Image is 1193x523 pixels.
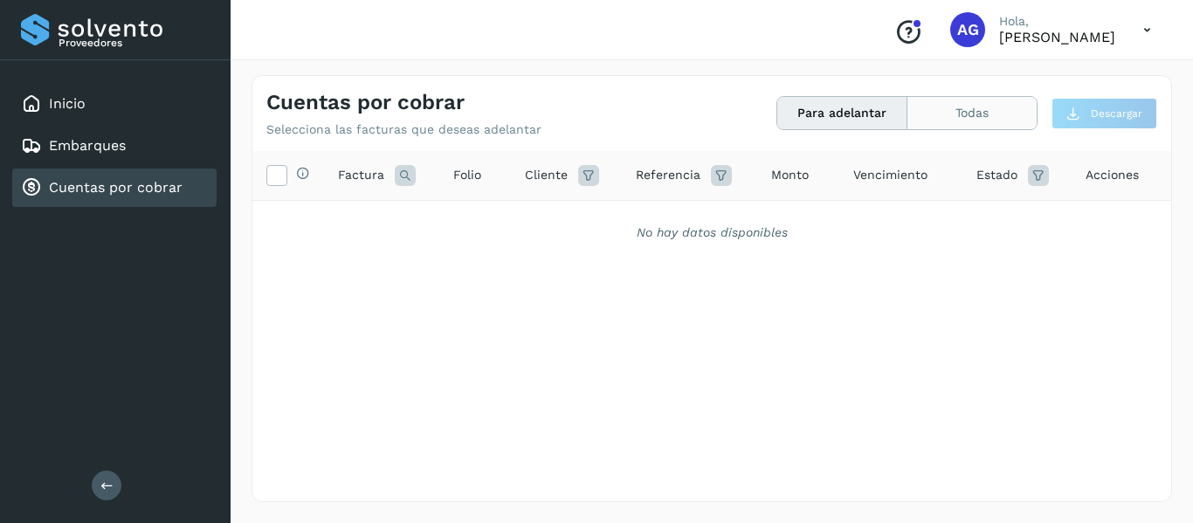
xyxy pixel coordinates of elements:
[266,122,541,137] p: Selecciona las facturas que deseas adelantar
[59,37,210,49] p: Proveedores
[525,166,568,184] span: Cliente
[49,137,126,154] a: Embarques
[636,166,700,184] span: Referencia
[266,90,465,115] h4: Cuentas por cobrar
[12,169,217,207] div: Cuentas por cobrar
[49,95,86,112] a: Inicio
[49,179,183,196] a: Cuentas por cobrar
[275,224,1148,242] div: No hay datos disponibles
[1086,166,1139,184] span: Acciones
[1091,106,1142,121] span: Descargar
[12,85,217,123] div: Inicio
[777,97,907,129] button: Para adelantar
[338,166,384,184] span: Factura
[853,166,928,184] span: Vencimiento
[453,166,481,184] span: Folio
[999,14,1115,29] p: Hola,
[12,127,217,165] div: Embarques
[976,166,1017,184] span: Estado
[999,29,1115,45] p: ALFONSO García Flores
[1052,98,1157,129] button: Descargar
[771,166,809,184] span: Monto
[907,97,1037,129] button: Todas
